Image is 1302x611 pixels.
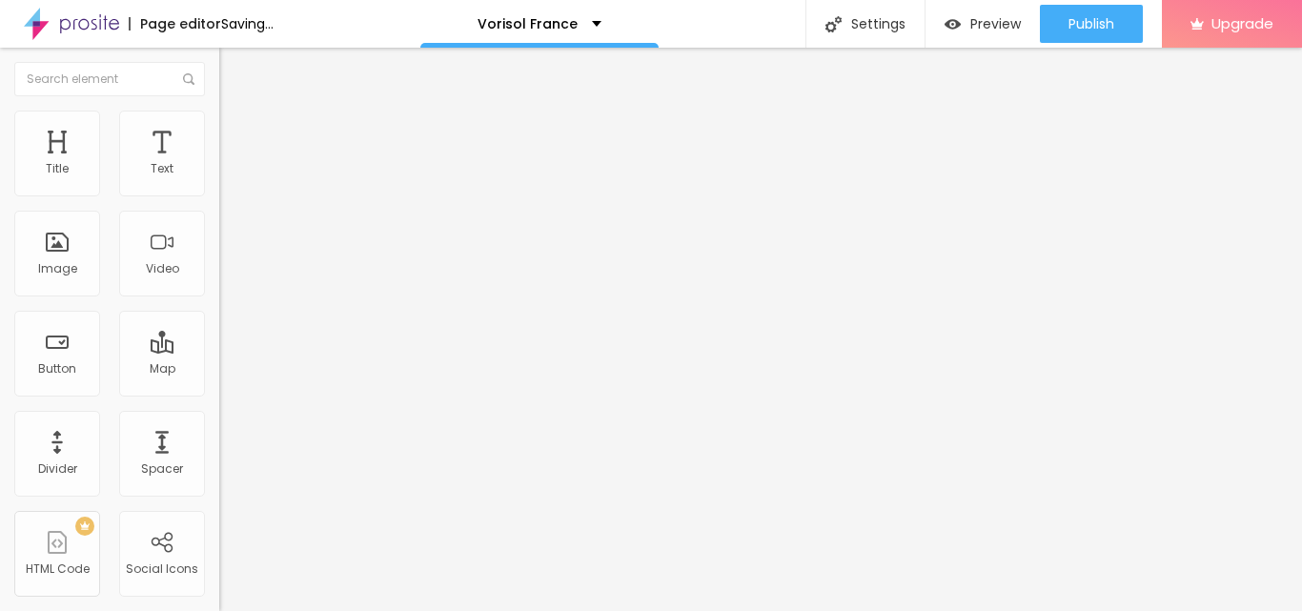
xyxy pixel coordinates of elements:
[478,17,578,31] p: Vorisol France
[146,262,179,275] div: Video
[126,562,198,576] div: Social Icons
[1068,16,1114,31] span: Publish
[1211,15,1273,31] span: Upgrade
[129,17,221,31] div: Page editor
[150,362,175,376] div: Map
[26,562,90,576] div: HTML Code
[38,462,77,476] div: Divider
[46,162,69,175] div: Title
[926,5,1040,43] button: Preview
[151,162,173,175] div: Text
[945,16,961,32] img: view-1.svg
[14,62,205,96] input: Search element
[825,16,842,32] img: Icone
[38,262,77,275] div: Image
[221,17,274,31] div: Saving...
[183,73,194,85] img: Icone
[38,362,76,376] div: Button
[219,48,1302,611] iframe: Editor
[141,462,183,476] div: Spacer
[970,16,1021,31] span: Preview
[1040,5,1143,43] button: Publish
